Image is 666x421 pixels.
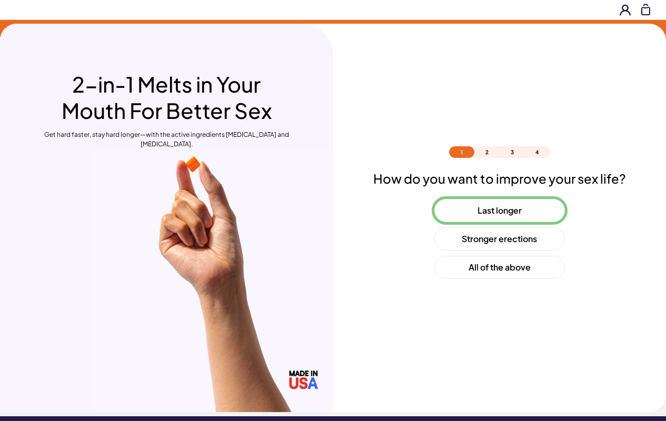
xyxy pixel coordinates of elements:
li: 2 [474,146,500,158]
p: Get hard faster, stay hard longer—with the active ingredients [MEDICAL_DATA] and [MEDICAL_DATA]. [43,130,290,149]
button: All of the above [434,256,565,279]
button: Last longer [434,199,565,222]
button: Stronger erections [434,227,565,250]
h1: 2-in-1 Melts in Your Mouth For Better Sex [43,71,290,124]
li: 4 [525,146,550,158]
h2: How do you want to improve your sex life? [373,171,626,186]
li: 3 [500,146,525,158]
img: https://d2vg8gw4qal5ip.cloudfront.net/uploads/2025/02/quiz-img.jpg [91,149,333,412]
li: 1 [449,146,474,158]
